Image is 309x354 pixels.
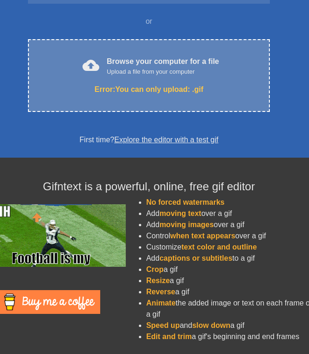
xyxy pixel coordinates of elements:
span: when text appears [170,232,235,240]
span: Reverse [146,288,175,296]
span: captions or subtitles [159,254,232,262]
span: text color and outline [181,243,257,251]
span: Crop [146,265,164,273]
a: Explore the editor with a test gif [114,136,218,144]
span: No forced watermarks [146,198,225,206]
span: moving text [159,209,201,217]
span: moving images [159,221,213,229]
div: or [10,16,288,27]
span: slow down [192,321,230,329]
div: Browse your computer for a file [107,56,219,76]
span: Resize [146,277,170,285]
div: Error: You can only upload: .gif [48,84,250,95]
div: Upload a file from your computer [107,67,219,76]
span: Animate [146,299,176,307]
span: Edit and trim [146,333,192,340]
span: cloud_upload [82,57,99,74]
span: Speed up [146,321,180,329]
